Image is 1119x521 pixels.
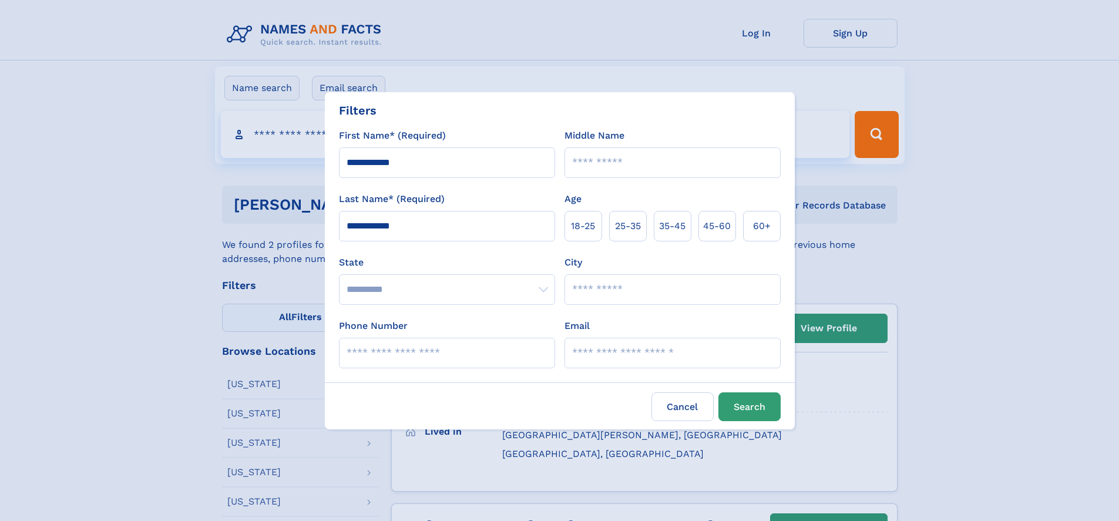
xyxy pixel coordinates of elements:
[339,192,445,206] label: Last Name* (Required)
[564,319,590,333] label: Email
[651,392,714,421] label: Cancel
[339,129,446,143] label: First Name* (Required)
[571,219,595,233] span: 18‑25
[564,192,582,206] label: Age
[339,102,377,119] div: Filters
[615,219,641,233] span: 25‑35
[564,129,624,143] label: Middle Name
[753,219,771,233] span: 60+
[339,319,408,333] label: Phone Number
[718,392,781,421] button: Search
[564,256,582,270] label: City
[659,219,685,233] span: 35‑45
[703,219,731,233] span: 45‑60
[339,256,555,270] label: State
